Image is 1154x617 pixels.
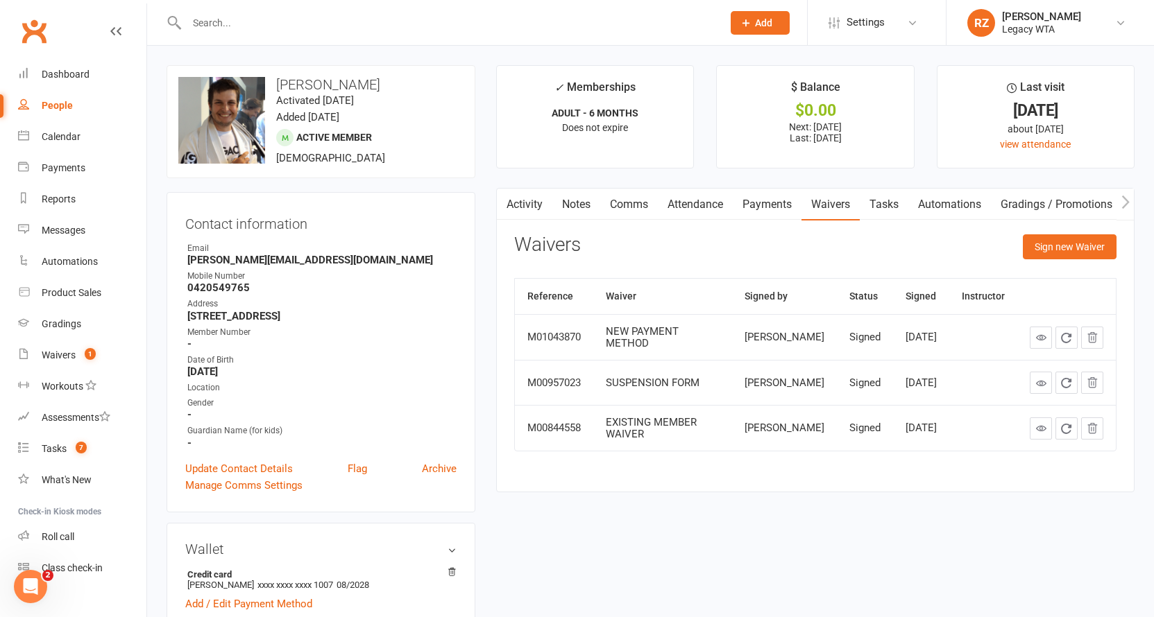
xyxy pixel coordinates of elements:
div: Last visit [1007,78,1064,103]
div: Guardian Name (for kids) [187,424,457,437]
div: SUSPENSION FORM [606,377,720,389]
div: [PERSON_NAME] [745,377,824,389]
span: 7 [76,442,87,453]
a: Calendar [18,121,146,153]
a: What's New [18,464,146,496]
div: [DATE] [906,377,937,389]
span: Active member [296,132,372,143]
span: Add [755,17,772,28]
span: Does not expire [562,122,628,133]
a: Comms [600,189,658,220]
div: RZ [967,9,995,37]
div: Gradings [42,318,81,329]
div: Address [187,297,457,311]
a: Messages [18,215,146,246]
span: 1 [85,348,96,360]
a: Tasks [860,189,908,220]
div: $0.00 [729,103,901,118]
div: Messages [42,225,85,236]
span: 2 [42,570,53,581]
a: Gradings / Promotions [991,189,1122,220]
a: Archive [422,460,457,477]
a: People [18,90,146,121]
div: People [42,100,73,111]
strong: - [187,338,457,350]
span: Settings [847,7,885,38]
div: Tasks [42,443,67,454]
h3: Contact information [185,211,457,232]
div: EXISTING MEMBER WAIVER [606,417,720,440]
a: Waivers [801,189,860,220]
div: Roll call [42,531,74,542]
a: Waivers 1 [18,340,146,371]
a: Gradings [18,308,146,340]
div: M00957023 [527,377,581,389]
span: 08/2028 [337,580,369,590]
div: Waivers [42,349,76,360]
i: ✓ [554,81,563,94]
div: Calendar [42,131,80,142]
th: Waiver [593,279,732,314]
a: view attendance [1000,139,1071,150]
div: Assessments [42,412,110,423]
strong: [PERSON_NAME][EMAIL_ADDRESS][DOMAIN_NAME] [187,254,457,266]
strong: [STREET_ADDRESS] [187,310,457,322]
div: Dashboard [42,69,90,80]
div: Location [187,381,457,394]
div: Workouts [42,381,83,392]
a: Assessments [18,402,146,433]
a: Dashboard [18,59,146,90]
span: [DEMOGRAPHIC_DATA] [276,152,385,164]
a: Tasks 7 [18,433,146,464]
strong: Credit card [187,569,450,580]
div: What's New [42,474,92,485]
span: xxxx xxxx xxxx 1007 [257,580,333,590]
th: Signed [893,279,949,314]
a: Automations [18,246,146,277]
div: M00844558 [527,422,581,434]
div: Product Sales [42,287,101,298]
h3: Waivers [514,234,581,256]
a: Reports [18,184,146,215]
li: [PERSON_NAME] [185,567,457,592]
div: about [DATE] [950,121,1121,137]
div: Class check-in [42,562,103,573]
h3: [PERSON_NAME] [178,77,464,92]
strong: ADULT - 6 MONTHS [552,107,638,119]
time: Activated [DATE] [276,94,354,107]
div: [PERSON_NAME] [745,422,824,434]
a: Product Sales [18,277,146,308]
div: Mobile Number [187,270,457,283]
div: [PERSON_NAME] [745,331,824,343]
a: Payments [18,153,146,184]
a: Workouts [18,371,146,402]
a: Add / Edit Payment Method [185,596,312,612]
div: Email [187,242,457,255]
div: Automations [42,256,98,267]
a: Class kiosk mode [18,553,146,584]
th: Reference [515,279,593,314]
a: Clubworx [17,14,51,49]
div: Payments [42,162,85,173]
strong: - [187,408,457,421]
div: Reports [42,193,76,205]
div: Signed [849,422,881,434]
a: Notes [552,189,600,220]
th: Status [837,279,893,314]
a: Automations [908,189,991,220]
strong: 0420549765 [187,281,457,294]
div: Signed [849,331,881,343]
iframe: Intercom live chat [14,570,47,603]
button: Sign new Waiver [1023,234,1117,259]
p: Next: [DATE] Last: [DATE] [729,121,901,144]
a: Attendance [658,189,733,220]
div: [DATE] [906,422,937,434]
input: Search... [183,13,713,33]
time: Added [DATE] [276,111,339,123]
a: Roll call [18,521,146,553]
a: Update Contact Details [185,460,293,477]
a: Flag [348,460,367,477]
a: Activity [497,189,552,220]
div: NEW PAYMENT METHOD [606,326,720,349]
strong: [DATE] [187,365,457,378]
